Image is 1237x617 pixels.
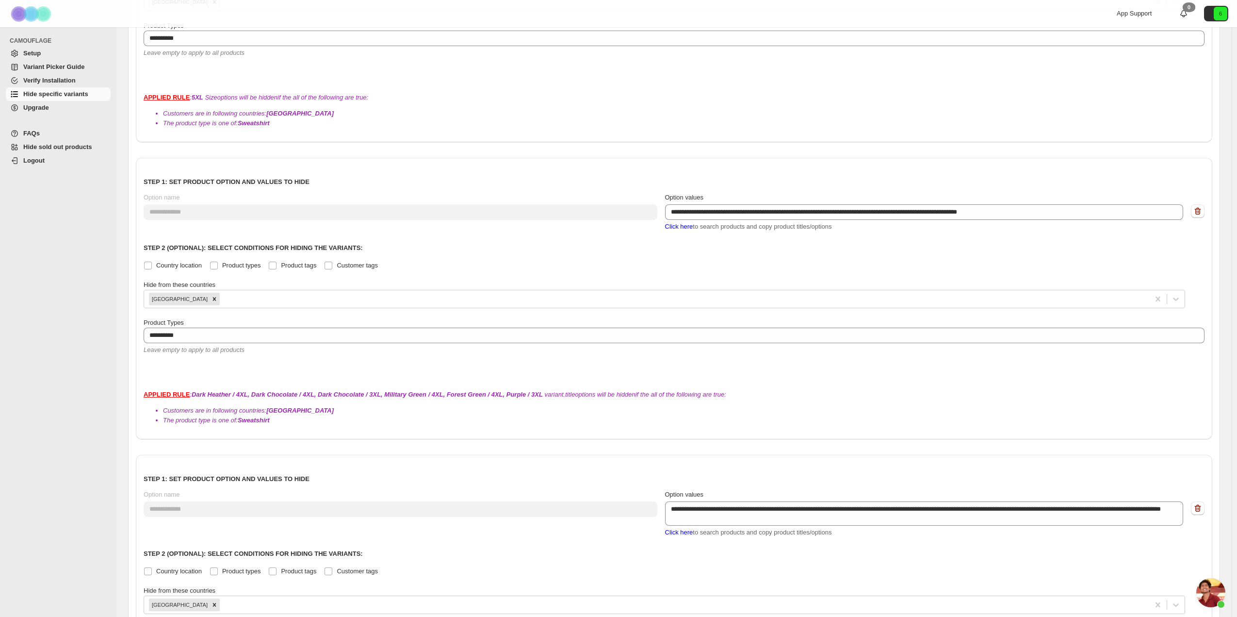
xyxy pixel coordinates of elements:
[1219,11,1222,17] text: 6
[281,567,316,575] span: Product tags
[665,529,693,536] span: Click here
[144,390,1204,425] div: : variant.title options will be hidden if the all of the following are true:
[1117,10,1152,17] span: App Support
[156,567,202,575] span: Country location
[144,93,1204,128] div: : Size options will be hidden if the all of the following are true:
[337,262,378,269] span: Customer tags
[6,74,111,87] a: Verify Installation
[144,94,190,101] strong: APPLIED RULE
[149,599,209,611] div: [GEOGRAPHIC_DATA]
[1196,578,1225,607] div: Open chat
[23,63,84,70] span: Variant Picker Guide
[144,243,1204,253] p: Step 2 (Optional): Select conditions for hiding the variants:
[1179,9,1188,18] a: 0
[222,567,261,575] span: Product types
[163,110,334,117] span: Customers are in following countries:
[23,104,49,111] span: Upgrade
[144,194,179,201] span: Option name
[1204,6,1228,21] button: Avatar with initials 6
[163,119,270,127] span: The product type is one of:
[192,391,543,398] b: Dark Heather / 4XL, Dark Chocolate / 4XL, Dark Chocolate / 3XL, Military Green / 4XL, Forest Gree...
[209,599,220,611] div: Remove Canada
[6,101,111,115] a: Upgrade
[665,529,832,536] span: to search products and copy product titles/options
[337,567,378,575] span: Customer tags
[281,262,316,269] span: Product tags
[163,407,334,414] span: Customers are in following countries:
[10,37,112,45] span: CAMOUFLAGE
[266,110,334,117] b: [GEOGRAPHIC_DATA]
[144,319,184,326] span: Product Types
[144,474,1204,484] p: Step 1: Set product option and values to hide
[23,77,76,84] span: Verify Installation
[209,293,220,305] div: Remove United Kingdom
[238,417,270,424] b: Sweatshirt
[23,157,45,164] span: Logout
[144,491,179,498] span: Option name
[192,94,203,101] b: 5XL
[23,143,92,150] span: Hide sold out products
[23,50,41,57] span: Setup
[1214,7,1227,20] span: Avatar with initials 6
[6,87,111,101] a: Hide specific variants
[665,194,704,201] span: Option values
[266,407,334,414] b: [GEOGRAPHIC_DATA]
[144,49,244,56] span: Leave empty to apply to all products
[6,60,111,74] a: Variant Picker Guide
[156,262,202,269] span: Country location
[665,223,832,230] span: to search products and copy product titles/options
[149,293,209,305] div: [GEOGRAPHIC_DATA]
[1183,2,1195,12] div: 0
[144,177,1204,187] p: Step 1: Set product option and values to hide
[144,549,1204,559] p: Step 2 (Optional): Select conditions for hiding the variants:
[144,587,215,594] span: Hide from these countries
[6,140,111,154] a: Hide sold out products
[23,90,88,98] span: Hide specific variants
[23,130,40,137] span: FAQs
[665,223,693,230] span: Click here
[222,262,261,269] span: Product types
[6,127,111,140] a: FAQs
[6,154,111,167] a: Logout
[144,346,244,353] span: Leave empty to apply to all products
[6,47,111,60] a: Setup
[163,417,270,424] span: The product type is one of:
[144,391,190,398] strong: APPLIED RULE
[144,281,215,288] span: Hide from these countries
[8,0,56,27] img: Camouflage
[665,491,704,498] span: Option values
[238,119,270,127] b: Sweatshirt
